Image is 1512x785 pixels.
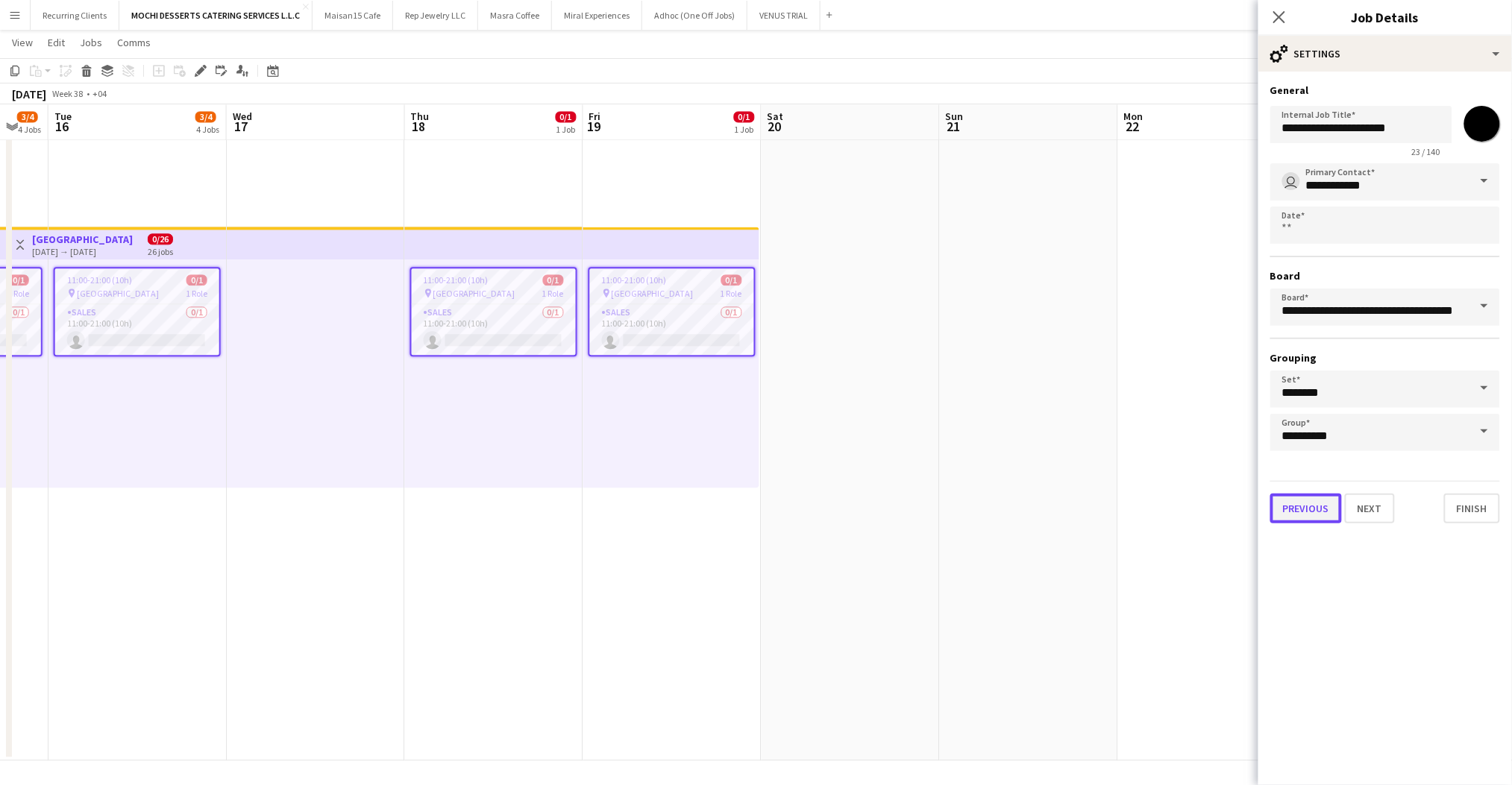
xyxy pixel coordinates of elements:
div: [DATE] → [DATE] [32,246,133,257]
span: Wed [233,110,252,123]
a: View [6,33,39,52]
button: Rep Jewelry LLC [393,1,478,30]
span: 23 / 140 [1400,146,1452,157]
span: 22 [1122,118,1144,135]
h3: General [1270,83,1500,97]
span: Sun [946,110,964,123]
span: 21 [944,118,964,135]
button: Masra Coffee [478,1,552,30]
span: 3/4 [17,111,38,122]
span: Jobs [80,36,102,49]
div: Settings [1258,36,1512,72]
span: 18 [409,118,430,135]
span: View [12,36,33,49]
button: Next [1345,494,1395,523]
h3: Board [1270,269,1500,283]
span: Sat [768,110,784,123]
a: Edit [42,33,71,52]
h3: Job Details [1258,7,1512,27]
span: 0/1 [186,274,207,286]
span: 11:00-21:00 (10h) [424,274,489,286]
div: 1 Job [735,124,754,135]
span: [GEOGRAPHIC_DATA] [612,288,694,299]
a: Comms [111,33,157,52]
app-card-role: Sales0/111:00-21:00 (10h) [412,304,576,355]
button: Maisan15 Cafe [313,1,393,30]
span: Tue [54,110,72,123]
div: 4 Jobs [18,124,41,135]
button: Recurring Clients [31,1,119,30]
span: 0/1 [543,274,564,286]
app-job-card: 11:00-21:00 (10h)0/1 [GEOGRAPHIC_DATA]1 RoleSales0/111:00-21:00 (10h) [54,267,221,356]
span: 1 Role [542,288,564,299]
span: 3/4 [195,111,216,122]
span: 1 Role [7,288,29,299]
span: Mon [1124,110,1144,123]
span: 11:00-21:00 (10h) [602,274,667,286]
span: Week 38 [49,88,87,99]
span: 1 Role [721,288,742,299]
h3: Grouping [1270,351,1500,365]
button: Miral Experiences [552,1,642,30]
span: 0/1 [8,274,29,286]
span: 0/1 [556,111,577,122]
span: 0/1 [721,274,742,286]
span: Comms [117,36,151,49]
button: MOCHI DESSERTS CATERING SERVICES L.L.C [119,1,313,30]
span: Thu [411,110,430,123]
h3: [GEOGRAPHIC_DATA] [32,233,133,246]
span: 17 [230,118,252,135]
app-job-card: 11:00-21:00 (10h)0/1 [GEOGRAPHIC_DATA]1 RoleSales0/111:00-21:00 (10h) [589,267,756,356]
button: Previous [1270,494,1342,523]
button: VENUS TRIAL [747,1,821,30]
div: [DATE] [12,86,46,101]
span: 1 Role [186,288,207,299]
span: [GEOGRAPHIC_DATA] [77,288,159,299]
div: 4 Jobs [196,124,219,135]
app-job-card: 11:00-21:00 (10h)0/1 [GEOGRAPHIC_DATA]1 RoleSales0/111:00-21:00 (10h) [410,267,577,356]
span: 11:00-21:00 (10h) [67,274,132,286]
span: 0/26 [148,233,173,245]
div: +04 [92,88,107,99]
div: 1 Job [556,124,576,135]
button: Finish [1444,494,1500,523]
a: Jobs [74,33,108,52]
app-card-role: Sales0/111:00-21:00 (10h) [590,304,754,355]
span: 16 [52,118,72,135]
span: Edit [48,36,65,49]
span: 19 [587,118,601,135]
app-card-role: Sales0/111:00-21:00 (10h) [55,304,219,355]
span: 0/1 [734,111,755,122]
span: [GEOGRAPHIC_DATA] [433,288,515,299]
div: 26 jobs [148,245,173,257]
span: Fri [589,110,601,123]
button: Adhoc (One Off Jobs) [642,1,747,30]
span: 20 [765,118,784,135]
